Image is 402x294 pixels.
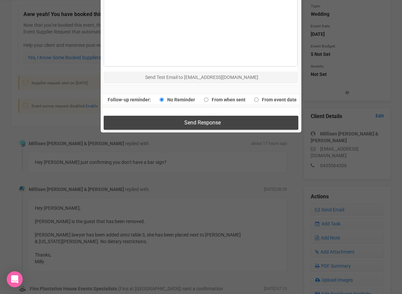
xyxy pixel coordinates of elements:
[156,95,195,104] label: No Reminder
[145,75,258,80] span: Send Test Email to [EMAIL_ADDRESS][DOMAIN_NAME]
[251,95,297,104] label: From event date
[201,95,245,104] label: From when sent
[7,271,23,287] div: Open Intercom Messenger
[108,95,151,104] label: Follow-up reminder:
[184,119,221,126] span: Send Response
